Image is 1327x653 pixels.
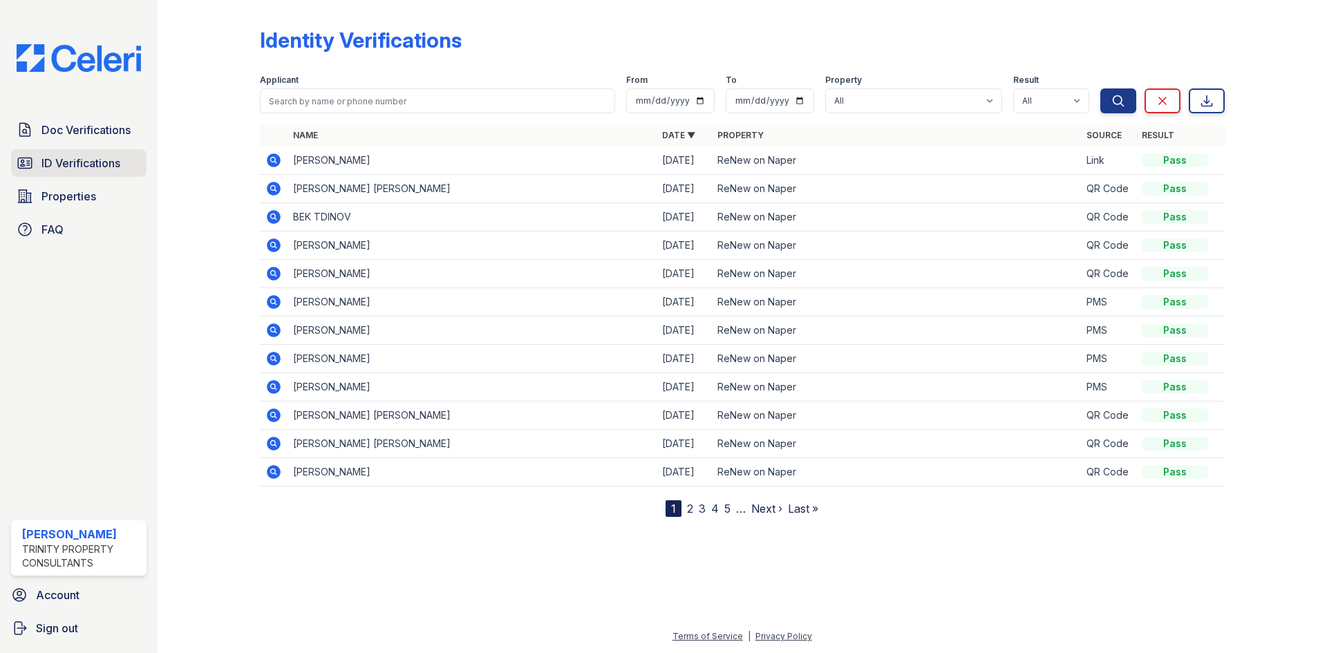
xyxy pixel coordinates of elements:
td: [DATE] [657,231,712,260]
label: From [626,75,648,86]
td: ReNew on Naper [712,175,1081,203]
td: ReNew on Naper [712,260,1081,288]
td: [DATE] [657,203,712,231]
a: Date ▼ [662,130,695,140]
a: Sign out [6,614,152,642]
td: QR Code [1081,231,1136,260]
div: Pass [1142,323,1208,337]
td: [DATE] [657,345,712,373]
div: Pass [1142,380,1208,394]
td: PMS [1081,288,1136,316]
div: Pass [1142,153,1208,167]
td: ReNew on Naper [712,316,1081,345]
td: [DATE] [657,146,712,175]
td: [PERSON_NAME] [288,260,657,288]
td: Link [1081,146,1136,175]
div: 1 [666,500,681,517]
a: Doc Verifications [11,116,147,144]
a: 3 [699,502,706,515]
td: [PERSON_NAME] [288,146,657,175]
a: Source [1086,130,1122,140]
td: [PERSON_NAME] [PERSON_NAME] [288,175,657,203]
a: Privacy Policy [755,631,812,641]
td: ReNew on Naper [712,288,1081,316]
td: PMS [1081,345,1136,373]
div: Trinity Property Consultants [22,542,141,570]
a: 2 [687,502,693,515]
span: … [736,500,746,517]
td: [PERSON_NAME] [PERSON_NAME] [288,430,657,458]
a: FAQ [11,216,147,243]
div: | [748,631,751,641]
div: Pass [1142,238,1208,252]
div: Pass [1142,352,1208,366]
td: PMS [1081,316,1136,345]
td: [PERSON_NAME] [PERSON_NAME] [288,401,657,430]
span: Properties [41,188,96,205]
label: Applicant [260,75,299,86]
a: Properties [11,182,147,210]
span: ID Verifications [41,155,120,171]
td: ReNew on Naper [712,231,1081,260]
div: Pass [1142,267,1208,281]
div: Pass [1142,465,1208,479]
a: Account [6,581,152,609]
td: ReNew on Naper [712,401,1081,430]
td: [DATE] [657,430,712,458]
a: 4 [711,502,719,515]
a: Next › [751,502,782,515]
div: [PERSON_NAME] [22,526,141,542]
td: [PERSON_NAME] [288,345,657,373]
td: QR Code [1081,401,1136,430]
input: Search by name or phone number [260,88,615,113]
span: Doc Verifications [41,122,131,138]
a: 5 [724,502,731,515]
td: [DATE] [657,288,712,316]
td: [PERSON_NAME] [288,231,657,260]
td: BEK TDINOV [288,203,657,231]
a: Name [293,130,318,140]
td: ReNew on Naper [712,373,1081,401]
img: CE_Logo_Blue-a8612792a0a2168367f1c8372b55b34899dd931a85d93a1a3d3e32e68fde9ad4.png [6,44,152,72]
td: QR Code [1081,260,1136,288]
td: ReNew on Naper [712,203,1081,231]
td: QR Code [1081,430,1136,458]
td: [PERSON_NAME] [288,458,657,486]
a: Result [1142,130,1174,140]
td: [PERSON_NAME] [288,288,657,316]
td: [DATE] [657,401,712,430]
td: QR Code [1081,203,1136,231]
td: ReNew on Naper [712,430,1081,458]
a: Property [717,130,764,140]
td: [DATE] [657,316,712,345]
span: Account [36,587,79,603]
label: Result [1013,75,1039,86]
a: ID Verifications [11,149,147,177]
td: PMS [1081,373,1136,401]
span: Sign out [36,620,78,636]
div: Pass [1142,408,1208,422]
span: FAQ [41,221,64,238]
div: Pass [1142,295,1208,309]
div: Pass [1142,437,1208,451]
td: ReNew on Naper [712,146,1081,175]
td: QR Code [1081,175,1136,203]
td: [DATE] [657,175,712,203]
a: Terms of Service [672,631,743,641]
label: Property [825,75,862,86]
div: Pass [1142,182,1208,196]
td: [PERSON_NAME] [288,316,657,345]
td: [PERSON_NAME] [288,373,657,401]
td: [DATE] [657,260,712,288]
div: Pass [1142,210,1208,224]
td: ReNew on Naper [712,458,1081,486]
a: Last » [788,502,818,515]
label: To [726,75,737,86]
div: Identity Verifications [260,28,462,53]
td: [DATE] [657,458,712,486]
td: [DATE] [657,373,712,401]
td: ReNew on Naper [712,345,1081,373]
td: QR Code [1081,458,1136,486]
